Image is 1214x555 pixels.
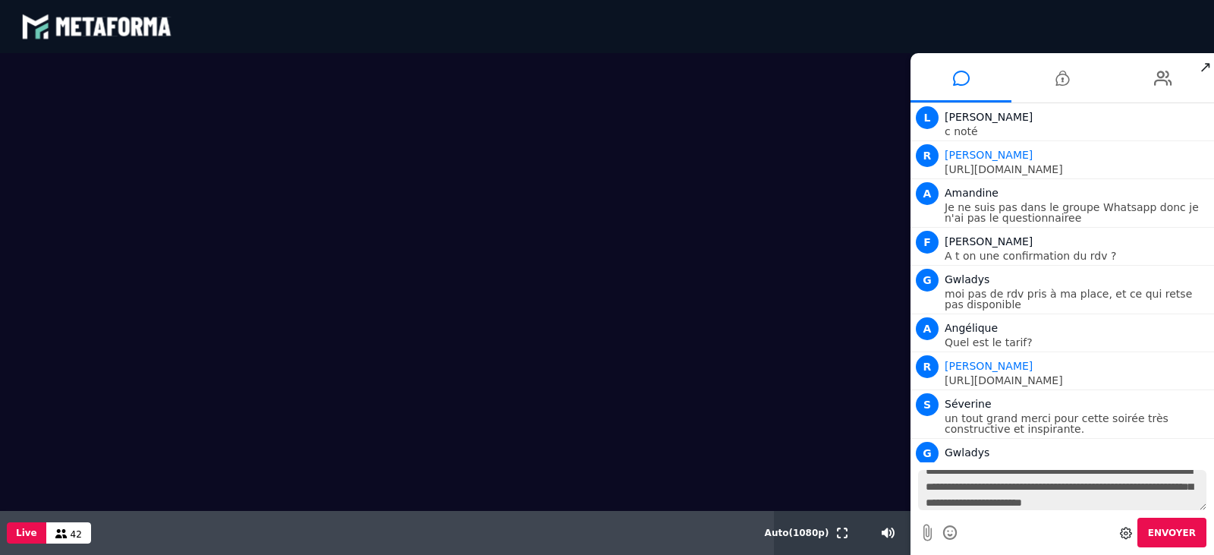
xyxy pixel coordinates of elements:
[945,164,1210,175] p: [URL][DOMAIN_NAME]
[916,317,939,340] span: A
[916,442,939,465] span: G
[945,187,999,199] span: Amandine
[945,375,1210,386] p: [URL][DOMAIN_NAME]
[916,144,939,167] span: R
[71,529,82,540] span: 42
[916,269,939,292] span: G
[762,511,832,555] button: Auto(1080p)
[945,126,1210,137] p: c noté
[7,522,46,544] button: Live
[945,235,1033,248] span: [PERSON_NAME]
[916,106,939,129] span: L
[945,149,1033,161] span: Animateur
[945,322,998,334] span: Angélique
[945,413,1210,434] p: un tout grand merci pour cette soirée très constructive et inspirante.
[945,202,1210,223] p: Je ne suis pas dans le groupe Whatsapp donc je n'ai pas le questionnairee
[945,446,989,459] span: Gwladys
[945,337,1210,348] p: Quel est le tarif?
[945,289,1210,310] p: moi pas de rdv pris à ma place, et ce qui retse pas disponible
[945,251,1210,261] p: A t on une confirmation du rdv ?
[1148,528,1196,538] span: Envoyer
[1137,518,1206,547] button: Envoyer
[945,273,989,285] span: Gwladys
[945,111,1033,123] span: [PERSON_NAME]
[916,393,939,416] span: S
[1197,53,1214,80] span: ↗
[916,182,939,205] span: A
[916,355,939,378] span: R
[945,462,1210,472] p: quel est le tarif
[945,360,1033,372] span: Animateur
[765,528,829,538] span: Auto ( 1080 p)
[945,398,992,410] span: Séverine
[916,231,939,254] span: F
